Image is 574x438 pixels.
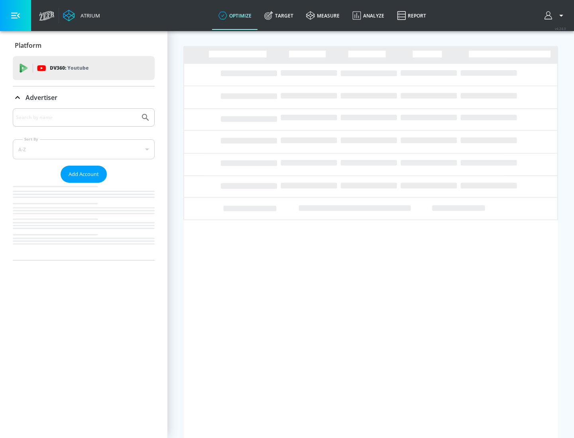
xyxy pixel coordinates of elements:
span: v 4.24.0 [555,26,566,31]
div: Atrium [77,12,100,19]
a: Analyze [346,1,391,30]
div: DV360: Youtube [13,56,155,80]
p: Platform [15,41,41,50]
div: Advertiser [13,86,155,109]
a: Target [258,1,300,30]
p: DV360: [50,64,88,72]
a: Report [391,1,432,30]
label: Sort By [23,137,40,142]
button: Add Account [61,166,107,183]
span: Add Account [69,170,99,179]
div: Advertiser [13,108,155,260]
div: A-Z [13,139,155,159]
input: Search by name [16,112,137,123]
a: Atrium [63,10,100,22]
p: Advertiser [26,93,57,102]
a: optimize [212,1,258,30]
nav: list of Advertiser [13,183,155,260]
a: measure [300,1,346,30]
p: Youtube [67,64,88,72]
div: Platform [13,34,155,57]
